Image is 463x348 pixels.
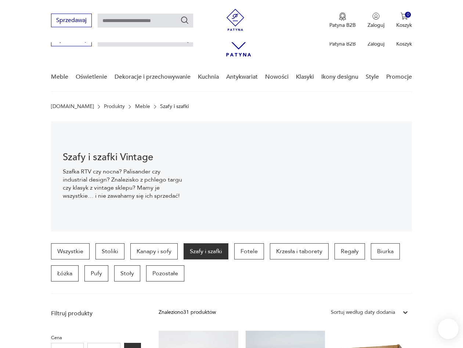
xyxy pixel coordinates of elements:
a: Pozostałe [146,265,184,281]
a: Sprzedawaj [51,18,92,24]
p: Patyna B2B [329,40,356,47]
a: Meble [51,63,68,91]
a: Stoły [114,265,140,281]
img: Patyna - sklep z meblami i dekoracjami vintage [224,9,246,31]
div: Znaleziono 31 produktów [159,308,216,316]
a: Oświetlenie [76,63,107,91]
p: Cena [51,334,141,342]
a: Fotele [234,243,264,259]
a: Style [366,63,379,91]
a: Produkty [104,104,125,110]
a: Łóżka [51,265,79,281]
a: Regały [334,243,365,259]
a: Klasyki [296,63,314,91]
a: Wszystkie [51,243,90,259]
a: Sprzedawaj [51,37,92,43]
a: Meble [135,104,150,110]
img: Ikona koszyka [401,12,408,20]
a: Dekoracje i przechowywanie [115,63,191,91]
a: Promocje [386,63,412,91]
p: Szafy i szafki [160,104,189,110]
p: Koszyk [396,22,412,29]
a: [DOMAIN_NAME] [51,104,94,110]
a: Krzesła i taborety [270,243,329,259]
button: Patyna B2B [329,12,356,29]
p: Patyna B2B [329,22,356,29]
p: Zaloguj [368,40,384,47]
p: Szafka RTV czy nocna? Palisander czy industrial design? Znalezisko z pchlego targu czy klasyk z v... [63,168,184,200]
button: Sprzedawaj [51,14,92,27]
a: Szafy i szafki [184,243,228,259]
button: Zaloguj [368,12,384,29]
p: Filtruj produkty [51,309,141,317]
p: Zaloguj [368,22,384,29]
h1: Szafy i szafki Vintage [63,153,184,162]
button: 0Koszyk [396,12,412,29]
a: Biurka [371,243,400,259]
a: Kuchnia [198,63,219,91]
img: Ikona medalu [339,12,346,21]
img: Ikonka użytkownika [372,12,380,20]
a: Antykwariat [226,63,258,91]
button: Szukaj [180,16,189,25]
a: Ikona medaluPatyna B2B [329,12,356,29]
a: Stoliki [95,243,124,259]
a: Nowości [265,63,289,91]
a: Ikony designu [321,63,358,91]
div: Sortuj według daty dodania [331,308,395,316]
div: 0 [405,12,411,18]
a: Kanapy i sofy [130,243,178,259]
a: Pufy [84,265,108,281]
p: Koszyk [396,40,412,47]
iframe: Smartsupp widget button [438,319,459,339]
